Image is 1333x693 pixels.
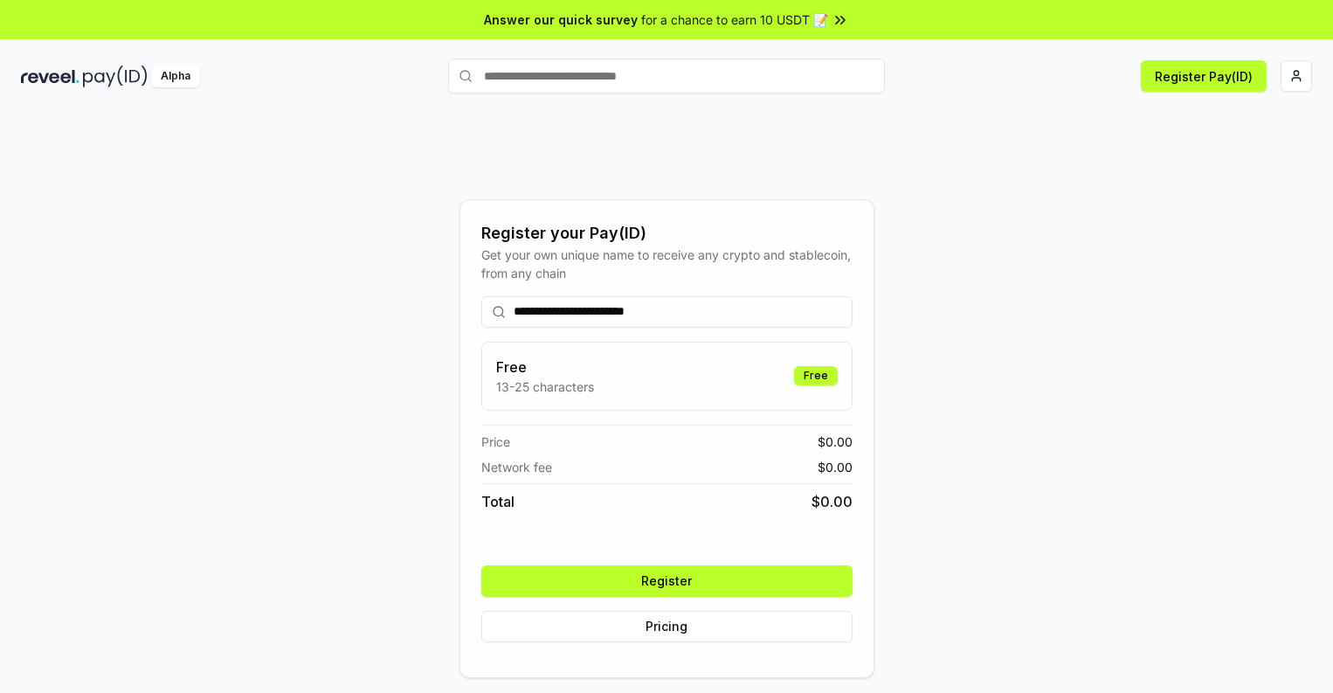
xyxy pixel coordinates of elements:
[151,66,200,87] div: Alpha
[496,378,594,396] p: 13-25 characters
[481,246,853,282] div: Get your own unique name to receive any crypto and stablecoin, from any chain
[818,433,853,451] span: $ 0.00
[641,10,828,29] span: for a chance to earn 10 USDT 📝
[83,66,148,87] img: pay_id
[21,66,79,87] img: reveel_dark
[818,458,853,476] span: $ 0.00
[481,565,853,597] button: Register
[481,611,853,642] button: Pricing
[481,458,552,476] span: Network fee
[1141,60,1267,92] button: Register Pay(ID)
[794,366,838,385] div: Free
[481,221,853,246] div: Register your Pay(ID)
[481,433,510,451] span: Price
[812,491,853,512] span: $ 0.00
[496,357,594,378] h3: Free
[481,491,515,512] span: Total
[484,10,638,29] span: Answer our quick survey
